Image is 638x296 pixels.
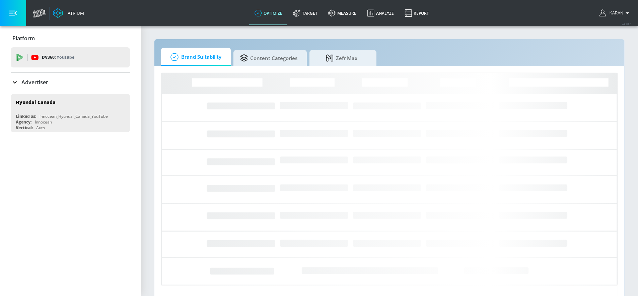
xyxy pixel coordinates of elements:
a: Analyze [362,1,399,25]
div: Hyundai CanadaLinked as:Innocean_Hyundai_Canada_YouTubeAgency:InnoceanVertical:Auto [11,94,130,132]
p: DV360: [42,54,74,61]
div: Vertical: [16,125,33,131]
p: Youtube [57,54,74,61]
a: measure [323,1,362,25]
div: Innocean_Hyundai_Canada_YouTube [40,113,108,119]
div: Innocean [35,119,52,125]
p: Platform [12,35,35,42]
div: DV360: Youtube [11,47,130,67]
div: Hyundai Canada [16,99,56,105]
div: Linked as: [16,113,36,119]
p: Advertiser [21,79,48,86]
button: Karan [599,9,631,17]
div: Platform [11,29,130,48]
span: Brand Suitability [168,49,221,65]
span: Zefr Max [316,50,367,66]
div: Atrium [65,10,84,16]
a: Atrium [53,8,84,18]
div: Advertiser [11,73,130,92]
span: v 4.28.0 [622,22,631,26]
span: Content Categories [240,50,297,66]
div: Auto [36,125,45,131]
a: Report [399,1,434,25]
div: Agency: [16,119,31,125]
a: optimize [249,1,288,25]
a: Target [288,1,323,25]
span: login as: karan.walanj@zefr.com [607,11,623,15]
